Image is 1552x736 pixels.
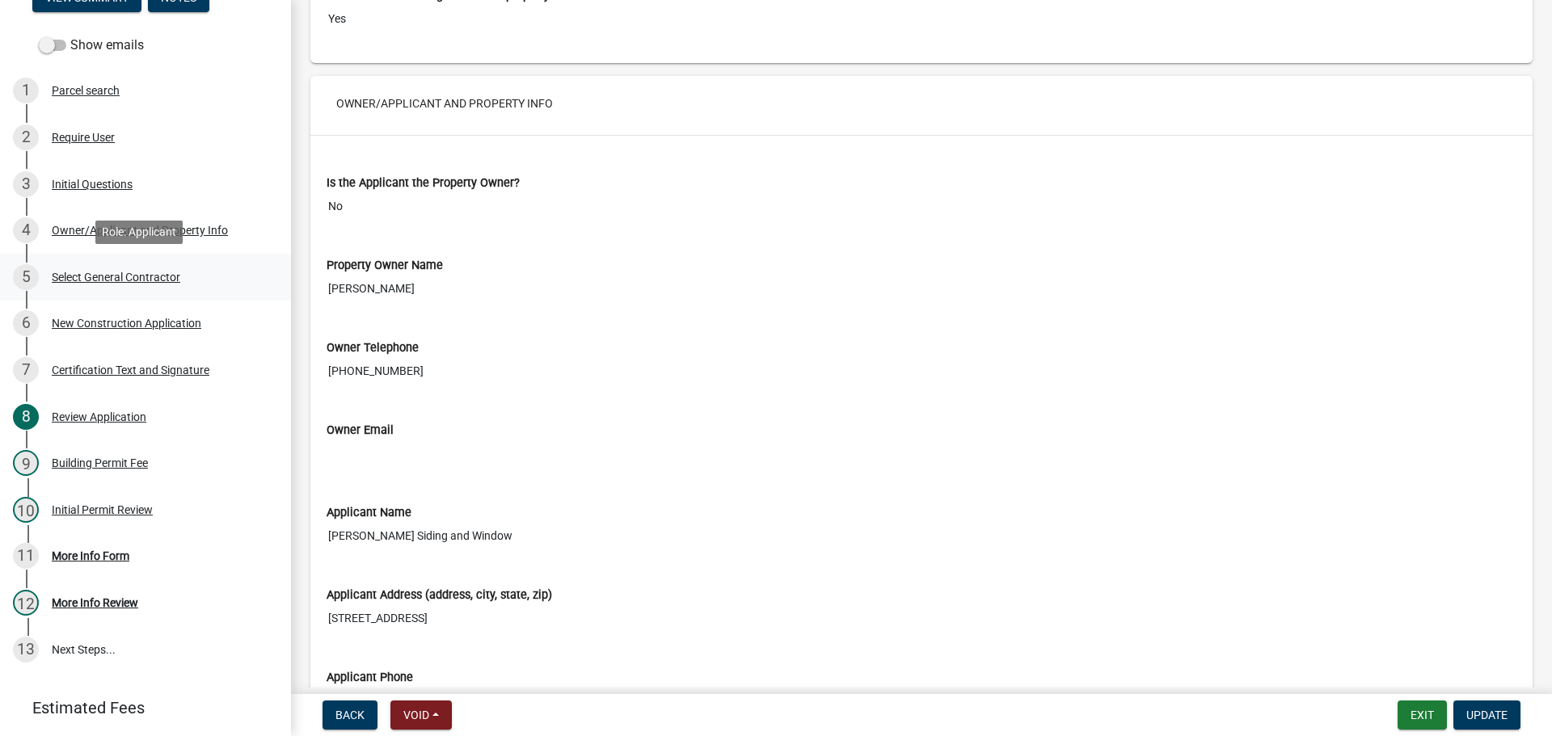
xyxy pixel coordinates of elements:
div: 3 [13,171,39,197]
label: Applicant Phone [327,672,413,683]
label: Property Owner Name [327,260,443,271]
label: Show emails [39,36,144,55]
div: Owner/Applicant and Property Info [52,225,228,236]
a: Estimated Fees [13,692,265,724]
label: Is the Applicant the Property Owner? [327,178,520,189]
div: 12 [13,590,39,616]
label: Applicant Address (address, city, state, zip) [327,590,552,601]
div: 13 [13,637,39,662]
button: Back [323,700,377,730]
div: Review Application [52,411,146,423]
div: Require User [52,132,115,143]
div: 6 [13,310,39,336]
div: Parcel search [52,85,120,96]
div: Initial Questions [52,179,133,190]
button: Exit [1398,700,1447,730]
button: Update [1453,700,1520,730]
div: 11 [13,543,39,569]
label: Applicant Name [327,507,411,519]
div: Building Permit Fee [52,457,148,469]
div: More Info Review [52,597,138,608]
div: 10 [13,497,39,523]
div: 2 [13,124,39,150]
span: Back [335,709,365,721]
div: 4 [13,217,39,243]
label: Owner Telephone [327,343,419,354]
button: Owner/Applicant and Property Info [323,89,566,118]
span: Void [403,709,429,721]
span: Update [1466,709,1508,721]
div: Select General Contractor [52,271,180,283]
div: 7 [13,357,39,383]
div: 9 [13,450,39,476]
div: New Construction Application [52,318,201,329]
div: 5 [13,264,39,290]
div: Certification Text and Signature [52,364,209,376]
button: Void [390,700,452,730]
label: Owner Email [327,425,394,436]
div: Initial Permit Review [52,504,153,515]
div: 1 [13,78,39,103]
div: More Info Form [52,550,129,561]
div: 8 [13,404,39,430]
div: Role: Applicant [95,221,183,244]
